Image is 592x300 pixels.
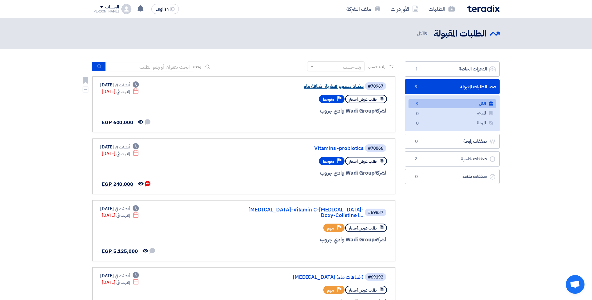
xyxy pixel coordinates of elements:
[405,151,500,167] a: صفقات خاسرة3
[105,5,119,10] div: الحساب
[409,109,496,118] a: المميزة
[102,119,133,126] span: EGP 600,000
[368,146,383,151] div: #70866
[327,225,334,231] span: مهم
[116,212,130,219] span: إنتهت في
[374,236,388,244] span: الشركة
[102,150,139,157] div: [DATE]
[239,207,364,218] a: [MEDICAL_DATA]-Vitamin C-[MEDICAL_DATA]-Doxy-Colistine ا...
[405,134,500,149] a: صفقات رابحة0
[368,275,383,279] div: #69192
[413,120,421,127] span: 0
[409,119,496,128] a: المهملة
[343,64,361,70] div: رتب حسب
[102,88,139,95] div: [DATE]
[368,63,385,70] span: رتب حسب
[405,79,500,94] a: الطلبات المقبولة9
[100,82,139,88] div: [DATE]
[323,96,334,102] span: متوسط
[239,146,364,151] a: Vitamins -probiotics
[115,206,130,212] span: أنشئت في
[423,2,460,16] a: الطلبات
[116,150,130,157] span: إنتهت في
[368,84,383,89] div: #70967
[405,61,500,77] a: الدعوات الخاصة1
[425,30,428,37] span: 9
[467,5,500,12] img: Teradix logo
[341,2,386,16] a: ملف الشركة
[349,287,377,293] span: طلب عرض أسعار
[115,144,130,150] span: أنشئت في
[374,107,388,115] span: الشركة
[239,274,364,280] a: [MEDICAL_DATA] (اضافات ماء)
[413,138,420,145] span: 0
[102,248,138,255] span: EGP 5,125,000
[193,63,201,70] span: بحث
[417,30,429,37] span: الكل
[151,4,179,14] button: English
[121,4,131,14] img: profile_test.png
[368,210,383,215] div: #69837
[237,107,388,115] div: Wadi Group وادي جروب
[102,181,133,188] span: EGP 240,000
[405,169,500,184] a: صفقات ملغية0
[413,84,420,90] span: 9
[413,156,420,162] span: 3
[100,144,139,150] div: [DATE]
[349,158,377,164] span: طلب عرض أسعار
[115,82,130,88] span: أنشئت في
[566,275,585,294] a: Open chat
[102,212,139,219] div: [DATE]
[323,158,334,164] span: متوسط
[102,279,139,286] div: [DATE]
[100,206,139,212] div: [DATE]
[100,273,139,279] div: [DATE]
[237,169,388,177] div: Wadi Group وادي جروب
[413,66,420,72] span: 1
[116,279,130,286] span: إنتهت في
[237,236,388,244] div: Wadi Group وادي جروب
[434,28,487,40] h2: الطلبات المقبولة
[115,273,130,279] span: أنشئت في
[409,99,496,108] a: الكل
[413,174,420,180] span: 0
[374,169,388,177] span: الشركة
[92,10,119,13] div: [PERSON_NAME]
[239,84,364,89] a: مضاد سموم فطرية اضافة ماء
[116,88,130,95] span: إنتهت في
[413,101,421,108] span: 9
[155,7,169,12] span: English
[349,96,377,102] span: طلب عرض أسعار
[327,287,334,293] span: مهم
[349,225,377,231] span: طلب عرض أسعار
[413,111,421,117] span: 0
[386,2,423,16] a: الأوردرات
[106,62,193,71] input: ابحث بعنوان أو رقم الطلب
